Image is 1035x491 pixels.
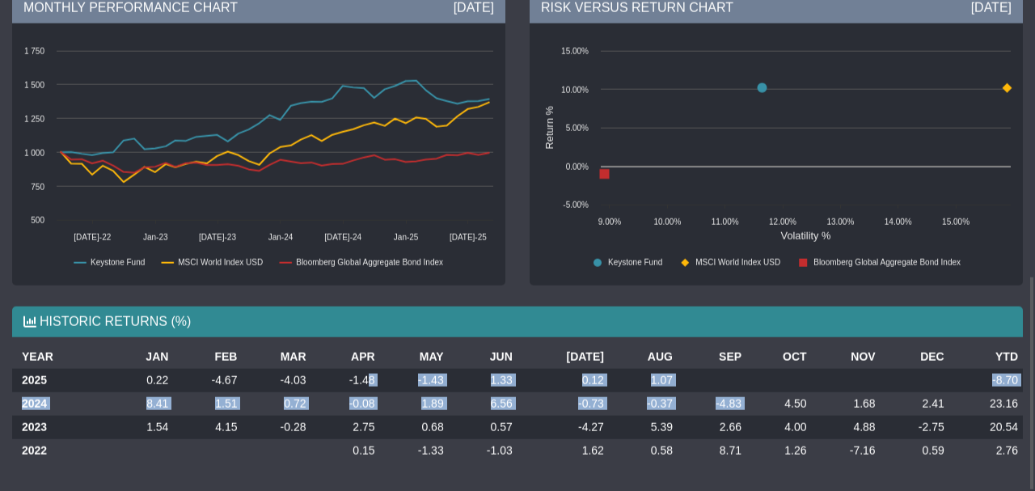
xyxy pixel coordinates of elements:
text: 15.00% [942,217,970,226]
td: -0.28 [242,415,310,438]
text: Return % [543,106,556,149]
text: MSCI World Index USD [178,257,263,266]
text: 9.00% [598,217,621,226]
text: 750 [31,182,44,191]
td: 23.16 [949,392,1023,415]
td: 4.50 [746,392,812,415]
th: 2022 [12,438,111,462]
th: OCT [746,345,812,368]
td: 2.66 [678,415,746,438]
td: 6.56 [449,392,517,415]
td: -0.08 [311,392,380,415]
td: -0.37 [609,392,678,415]
td: -4.03 [242,368,310,392]
td: 5.39 [609,415,678,438]
text: Jan-25 [394,232,419,241]
text: 13.00% [826,217,854,226]
td: -1.03 [449,438,517,462]
td: 2.75 [311,415,380,438]
text: 1 000 [24,148,44,157]
td: -8.70 [949,368,1023,392]
td: -4.67 [173,368,242,392]
th: YTD [949,345,1023,368]
th: FEB [173,345,242,368]
td: 1.51 [173,392,242,415]
td: 1.89 [380,392,449,415]
td: 0.22 [111,368,174,392]
td: 2.41 [881,392,949,415]
td: 1.26 [746,438,812,462]
th: 2023 [12,415,111,438]
td: 4.15 [173,415,242,438]
td: 2.76 [949,438,1023,462]
th: DEC [881,345,949,368]
th: JAN [111,345,174,368]
text: Jan-24 [268,232,294,241]
text: 12.00% [769,217,796,226]
text: 5.00% [566,123,589,132]
td: 8.71 [678,438,746,462]
text: Jan-23 [143,232,168,241]
td: -4.27 [517,415,609,438]
text: Bloomberg Global Aggregate Bond Index [296,257,443,266]
text: 10.00% [653,217,681,226]
th: 2024 [12,392,111,415]
text: 11.00% [712,217,739,226]
td: -0.73 [517,392,609,415]
th: SEP [678,345,746,368]
th: [DATE] [517,345,609,368]
text: [DATE]-24 [324,232,361,241]
text: [DATE]-25 [450,232,487,241]
td: -7.16 [812,438,881,462]
th: NOV [812,345,881,368]
td: 8.41 [111,392,174,415]
td: 4.88 [812,415,881,438]
td: 0.58 [609,438,678,462]
text: [DATE]-22 [74,232,111,241]
td: 1.07 [609,368,678,392]
text: [DATE]-23 [199,232,236,241]
text: MSCI World Index USD [695,257,780,266]
td: 0.15 [311,438,380,462]
text: Keystone Fund [91,257,145,266]
th: APR [311,345,380,368]
td: 1.62 [517,438,609,462]
td: -2.75 [881,415,949,438]
td: -1.48 [311,368,380,392]
text: Keystone Fund [608,257,662,266]
td: -1.43 [380,368,449,392]
text: 15.00% [561,46,589,55]
th: 2025 [12,368,111,392]
td: 0.68 [380,415,449,438]
text: 10.00% [561,85,589,94]
text: 14.00% [885,217,912,226]
th: YEAR [12,345,111,368]
th: MAY [380,345,449,368]
td: 4.00 [746,415,812,438]
td: -4.83 [678,392,746,415]
td: -1.33 [380,438,449,462]
td: 0.57 [449,415,517,438]
th: JUN [449,345,517,368]
text: 1 250 [24,114,44,123]
td: 1.54 [111,415,174,438]
text: -5.00% [563,200,589,209]
text: Bloomberg Global Aggregate Bond Index [813,257,961,266]
td: 1.33 [449,368,517,392]
td: 0.12 [517,368,609,392]
text: 1 500 [24,80,44,89]
td: 0.59 [881,438,949,462]
td: 20.54 [949,415,1023,438]
th: MAR [242,345,310,368]
td: 1.68 [812,392,881,415]
text: 0.00% [566,162,589,171]
div: HISTORIC RETURNS (%) [12,306,1023,337]
text: 1 750 [24,46,44,55]
td: 0.72 [242,392,310,415]
text: Volatility % [781,230,831,242]
text: 500 [31,215,44,224]
th: AUG [609,345,678,368]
